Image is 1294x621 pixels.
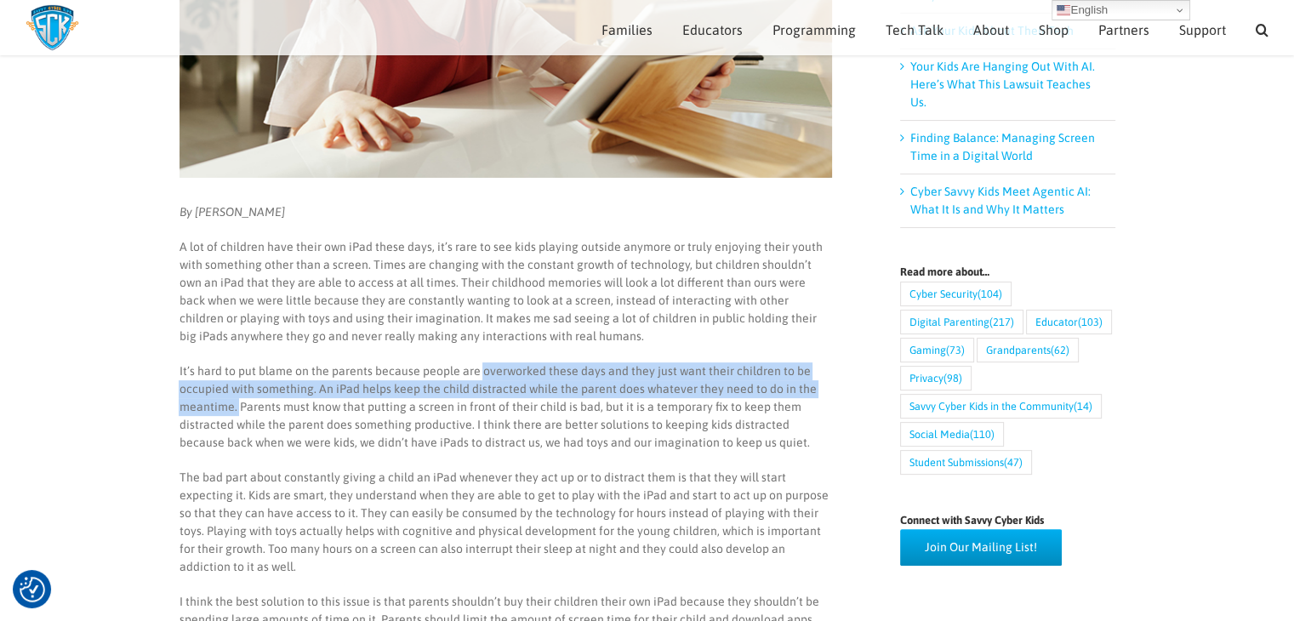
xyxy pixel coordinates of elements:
span: (73) [946,339,965,362]
em: By [PERSON_NAME] [179,205,284,219]
span: Partners [1098,23,1149,37]
a: Cyber Savvy Kids Meet Agentic AI: What It Is and Why It Matters [910,185,1091,216]
span: (98) [943,367,962,390]
a: Grandparents (62 items) [977,338,1079,362]
span: Shop [1039,23,1069,37]
span: (47) [1004,451,1023,474]
span: Support [1179,23,1226,37]
img: Revisit consent button [20,577,45,602]
img: Savvy Cyber Kids Logo [26,4,79,51]
p: The bad part about constantly giving a child an iPad whenever they act up or to distract them is ... [179,469,831,576]
a: Student Submissions (47 items) [900,450,1032,475]
a: Savvy Cyber Kids in the Community (14 items) [900,394,1102,419]
a: Educator (103 items) [1026,310,1112,334]
img: en [1057,3,1070,17]
a: Gaming (73 items) [900,338,974,362]
button: Consent Preferences [20,577,45,602]
span: (110) [970,423,995,446]
a: Your Kids Are Hanging Out With AI. Here’s What This Lawsuit Teaches Us. [910,60,1095,109]
a: Digital Parenting (217 items) [900,310,1023,334]
a: Join Our Mailing List! [900,529,1062,566]
a: Social Media (110 items) [900,422,1004,447]
p: A lot of children have their own iPad these days, it’s rare to see kids playing outside anymore o... [179,238,831,345]
span: Tech Talk [886,23,943,37]
span: (217) [989,310,1014,333]
span: (62) [1051,339,1069,362]
a: Cyber Security (104 items) [900,282,1012,306]
a: Privacy (98 items) [900,366,972,390]
h4: Connect with Savvy Cyber Kids [900,515,1115,526]
a: Finding Balance: Managing Screen Time in a Digital World [910,131,1095,162]
h4: Read more about… [900,266,1115,277]
p: It’s hard to put blame on the parents because people are overworked these days and they just want... [179,362,831,452]
span: Families [601,23,653,37]
span: Join Our Mailing List! [925,540,1037,555]
span: (104) [978,282,1002,305]
span: (103) [1078,310,1103,333]
span: Educators [682,23,743,37]
span: Programming [772,23,856,37]
span: About [973,23,1009,37]
span: (14) [1074,395,1092,418]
